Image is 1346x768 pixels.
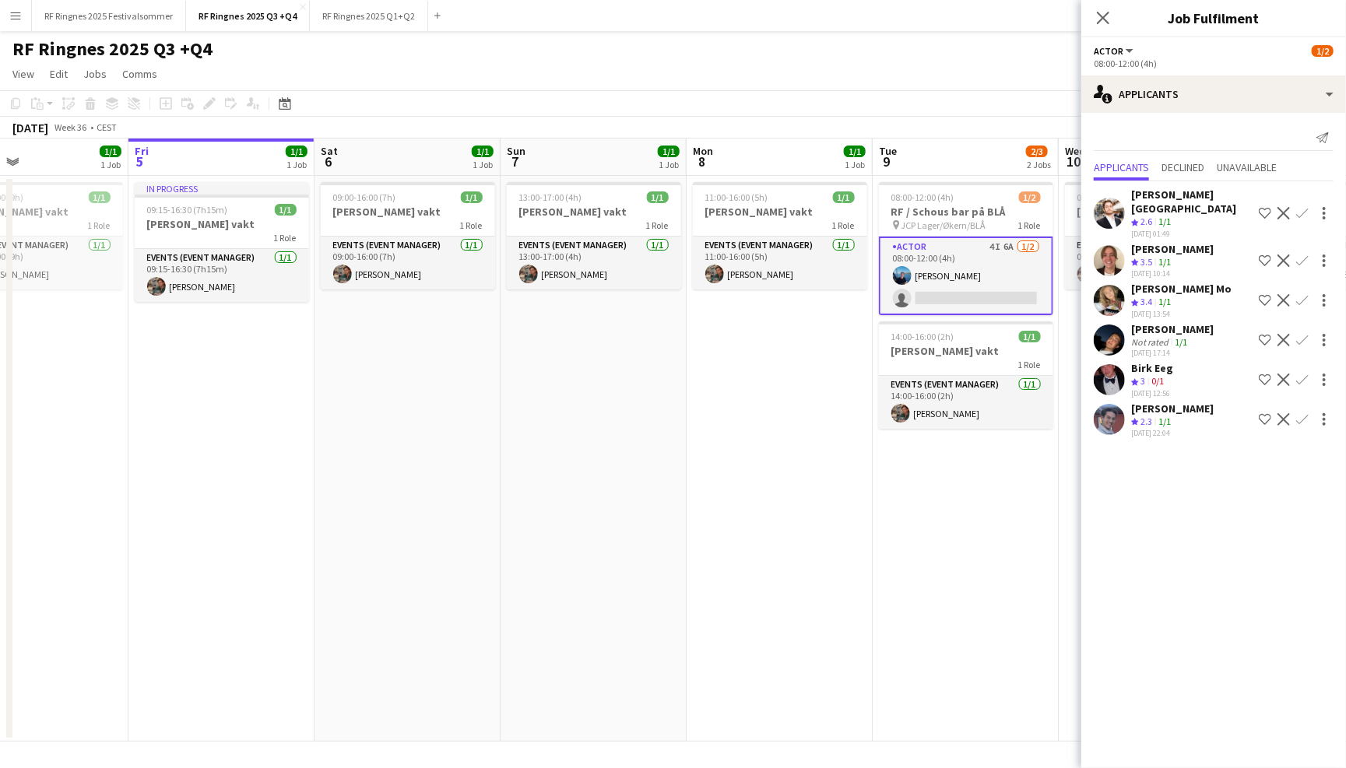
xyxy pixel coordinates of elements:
[286,159,307,170] div: 1 Job
[1094,162,1149,173] span: Applicants
[461,191,483,203] span: 1/1
[1158,256,1171,268] app-skills-label: 1/1
[135,249,309,302] app-card-role: Events (Event Manager)1/109:15-16:30 (7h15m)[PERSON_NAME]
[1065,144,1085,158] span: Wed
[147,204,228,216] span: 09:15-16:30 (7h15m)
[1131,361,1173,375] div: Birk Eeg
[1063,153,1085,170] span: 10
[891,331,954,342] span: 14:00-16:00 (2h)
[100,159,121,170] div: 1 Job
[32,1,186,31] button: RF Ringnes 2025 Festivalsommer
[691,153,713,170] span: 8
[1131,309,1232,319] div: [DATE] 13:54
[1158,296,1171,307] app-skills-label: 1/1
[1140,416,1152,427] span: 2.3
[1140,256,1152,268] span: 3.5
[879,237,1053,315] app-card-role: Actor4I6A1/208:00-12:00 (4h)[PERSON_NAME]
[833,191,855,203] span: 1/1
[1094,58,1334,69] div: 08:00-12:00 (4h)
[1131,229,1253,239] div: [DATE] 01:49
[1081,8,1346,28] h3: Job Fulfilment
[901,219,986,231] span: JCP Lager/Økern/BLÅ
[310,1,428,31] button: RF Ringnes 2025 Q1+Q2
[1140,296,1152,307] span: 3.4
[318,153,338,170] span: 6
[275,204,297,216] span: 1/1
[286,146,308,157] span: 1/1
[186,1,310,31] button: RF Ringnes 2025 Q3 +Q4
[1018,359,1041,370] span: 1 Role
[832,219,855,231] span: 1 Role
[519,191,582,203] span: 13:00-17:00 (4h)
[879,144,897,158] span: Tue
[1018,219,1041,231] span: 1 Role
[647,191,669,203] span: 1/1
[1131,322,1214,336] div: [PERSON_NAME]
[1161,162,1204,173] span: Declined
[1131,336,1172,348] div: Not rated
[135,217,309,231] h3: [PERSON_NAME] vakt
[83,67,107,81] span: Jobs
[1094,45,1136,57] button: Actor
[1131,188,1253,216] div: [PERSON_NAME][GEOGRAPHIC_DATA]
[1094,45,1123,57] span: Actor
[1131,402,1214,416] div: [PERSON_NAME]
[693,182,867,289] div: 11:00-16:00 (5h)1/1[PERSON_NAME] vakt1 RoleEvents (Event Manager)1/111:00-16:00 (5h)[PERSON_NAME]
[1077,191,1140,203] span: 09:00-18:00 (9h)
[1131,428,1214,438] div: [DATE] 22:04
[44,64,74,84] a: Edit
[693,205,867,219] h3: [PERSON_NAME] vakt
[646,219,669,231] span: 1 Role
[1131,268,1214,279] div: [DATE] 10:14
[1158,216,1171,227] app-skills-label: 1/1
[473,159,493,170] div: 1 Job
[132,153,149,170] span: 5
[693,237,867,289] app-card-role: Events (Event Manager)1/111:00-16:00 (5h)[PERSON_NAME]
[50,67,68,81] span: Edit
[1065,205,1239,219] h3: [PERSON_NAME] vakt
[135,182,309,195] div: In progress
[333,191,396,203] span: 09:00-16:00 (7h)
[1175,336,1187,348] app-skills-label: 1/1
[321,237,495,289] app-card-role: Events (Event Manager)1/109:00-16:00 (7h)[PERSON_NAME]
[100,146,121,157] span: 1/1
[659,159,679,170] div: 1 Job
[507,237,681,289] app-card-role: Events (Event Manager)1/113:00-17:00 (4h)[PERSON_NAME]
[507,182,681,289] app-job-card: 13:00-17:00 (4h)1/1[PERSON_NAME] vakt1 RoleEvents (Event Manager)1/113:00-17:00 (4h)[PERSON_NAME]
[1065,182,1239,289] app-job-card: 09:00-18:00 (9h)1/1[PERSON_NAME] vakt1 RoleEvents (Event Manager)1/109:00-18:00 (9h)[PERSON_NAME]
[89,191,111,203] span: 1/1
[321,205,495,219] h3: [PERSON_NAME] vakt
[1140,216,1152,227] span: 2.6
[891,191,954,203] span: 08:00-12:00 (4h)
[504,153,525,170] span: 7
[1027,159,1051,170] div: 2 Jobs
[1217,162,1277,173] span: Unavailable
[705,191,768,203] span: 11:00-16:00 (5h)
[88,219,111,231] span: 1 Role
[879,321,1053,429] app-job-card: 14:00-16:00 (2h)1/1[PERSON_NAME] vakt1 RoleEvents (Event Manager)1/114:00-16:00 (2h)[PERSON_NAME]
[1131,242,1214,256] div: [PERSON_NAME]
[321,182,495,289] app-job-card: 09:00-16:00 (7h)1/1[PERSON_NAME] vakt1 RoleEvents (Event Manager)1/109:00-16:00 (7h)[PERSON_NAME]
[97,121,117,133] div: CEST
[1158,416,1171,427] app-skills-label: 1/1
[460,219,483,231] span: 1 Role
[879,182,1053,315] app-job-card: 08:00-12:00 (4h)1/2RF / Schous bar på BLÅ JCP Lager/Økern/BLÅ1 RoleActor4I6A1/208:00-12:00 (4h)[P...
[1065,237,1239,289] app-card-role: Events (Event Manager)1/109:00-18:00 (9h)[PERSON_NAME]
[6,64,40,84] a: View
[12,37,213,61] h1: RF Ringnes 2025 Q3 +Q4
[1131,348,1214,358] div: [DATE] 17:14
[122,67,157,81] span: Comms
[879,205,1053,219] h3: RF / Schous bar på BLÅ
[507,144,525,158] span: Sun
[135,182,309,302] div: In progress09:15-16:30 (7h15m)1/1[PERSON_NAME] vakt1 RoleEvents (Event Manager)1/109:15-16:30 (7h...
[877,153,897,170] span: 9
[658,146,680,157] span: 1/1
[12,120,48,135] div: [DATE]
[844,146,866,157] span: 1/1
[116,64,163,84] a: Comms
[472,146,494,157] span: 1/1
